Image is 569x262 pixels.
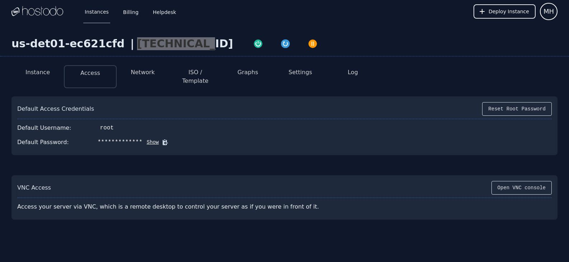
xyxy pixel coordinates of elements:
div: Default Password: [17,138,69,147]
button: Network [131,68,155,77]
div: VNC Access [17,184,51,192]
button: Log [348,68,358,77]
div: Access your server via VNC, which is a remote desktop to control your server as if you were in fr... [17,200,339,214]
img: Restart [280,39,290,49]
button: Restart [272,37,299,49]
img: Power Off [308,39,318,49]
img: Power On [253,39,263,49]
img: Logo [11,6,63,17]
span: MH [544,6,554,16]
span: Deploy Instance [489,8,529,15]
button: Instance [25,68,50,77]
button: ISO / Template [175,68,216,85]
button: Power On [244,37,272,49]
button: Access [80,69,100,77]
button: Power Off [299,37,326,49]
button: Reset Root Password [482,102,552,116]
div: Default Username: [17,124,71,132]
div: root [100,124,114,132]
div: [TECHNICAL_ID] [137,37,233,50]
button: Deploy Instance [474,4,536,19]
div: Default Access Credentials [17,105,94,113]
button: User menu [540,3,558,20]
button: Settings [289,68,312,77]
button: Show [143,139,159,146]
button: Open VNC console [491,181,552,195]
div: us-det01-ec621cfd [11,37,127,50]
button: Graphs [238,68,258,77]
div: | [127,37,137,50]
